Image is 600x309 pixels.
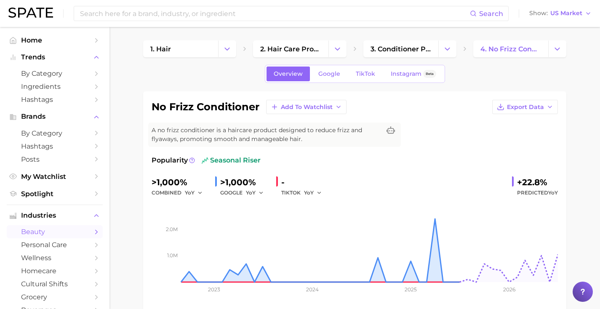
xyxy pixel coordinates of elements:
span: Hashtags [21,142,88,150]
span: Popularity [152,155,188,165]
div: TIKTOK [281,188,328,198]
a: Google [311,67,347,81]
span: Hashtags [21,96,88,104]
span: personal care [21,241,88,249]
button: Change Category [438,40,456,57]
span: Export Data [507,104,544,111]
a: 2. hair care products [253,40,328,57]
span: Overview [274,70,303,77]
a: Spotlight [7,187,103,200]
button: Add to Watchlist [266,100,347,114]
span: Google [318,70,340,77]
span: YoY [304,189,314,196]
span: Spotlight [21,190,88,198]
span: by Category [21,69,88,77]
a: wellness [7,251,103,264]
a: Hashtags [7,140,103,153]
a: Ingredients [7,80,103,93]
span: 3. conditioner products [371,45,431,53]
button: Change Category [218,40,236,57]
a: Home [7,34,103,47]
button: YoY [246,188,264,198]
span: >1,000% [220,177,256,187]
span: beauty [21,228,88,236]
a: cultural shifts [7,277,103,290]
span: YoY [548,189,558,196]
button: Industries [7,209,103,222]
button: YoY [185,188,203,198]
span: wellness [21,254,88,262]
span: A no frizz conditioner is a haircare product designed to reduce frizz and flyaways, promoting smo... [152,126,381,144]
span: Ingredients [21,83,88,91]
span: >1,000% [152,177,187,187]
span: 2. hair care products [260,45,321,53]
img: seasonal riser [202,157,208,164]
span: Show [529,11,548,16]
img: SPATE [8,8,53,18]
input: Search here for a brand, industry, or ingredient [79,6,470,21]
span: by Category [21,129,88,137]
div: combined [152,188,208,198]
a: Hashtags [7,93,103,106]
a: 1. hair [143,40,218,57]
a: by Category [7,67,103,80]
span: US Market [550,11,582,16]
a: homecare [7,264,103,277]
div: GOOGLE [220,188,269,198]
a: 4. no frizz conditioner [473,40,548,57]
a: personal care [7,238,103,251]
span: Instagram [391,70,421,77]
button: Trends [7,51,103,64]
span: 1. hair [150,45,171,53]
button: Change Category [548,40,566,57]
span: seasonal riser [202,155,261,165]
a: beauty [7,225,103,238]
span: Search [479,10,503,18]
a: grocery [7,290,103,304]
span: Trends [21,53,88,61]
span: 4. no frizz conditioner [480,45,541,53]
tspan: 2025 [405,286,417,293]
button: Brands [7,110,103,123]
tspan: 2026 [503,286,515,293]
span: Brands [21,113,88,120]
a: My Watchlist [7,170,103,183]
span: homecare [21,267,88,275]
button: ShowUS Market [527,8,594,19]
span: Home [21,36,88,44]
span: TikTok [356,70,375,77]
h1: no frizz conditioner [152,102,259,112]
span: Beta [426,70,434,77]
a: 3. conditioner products [363,40,438,57]
a: Posts [7,153,103,166]
a: Overview [267,67,310,81]
span: cultural shifts [21,280,88,288]
div: +22.8% [517,176,558,189]
span: YoY [185,189,195,196]
span: My Watchlist [21,173,88,181]
span: YoY [246,189,256,196]
tspan: 2023 [208,286,220,293]
button: Change Category [328,40,347,57]
span: Add to Watchlist [281,104,333,111]
button: Export Data [492,100,558,114]
span: Posts [21,155,88,163]
span: Predicted [517,188,558,198]
tspan: 2024 [306,286,319,293]
span: grocery [21,293,88,301]
a: TikTok [349,67,382,81]
a: by Category [7,127,103,140]
a: InstagramBeta [384,67,443,81]
span: Industries [21,212,88,219]
button: YoY [304,188,322,198]
div: - [281,176,328,189]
